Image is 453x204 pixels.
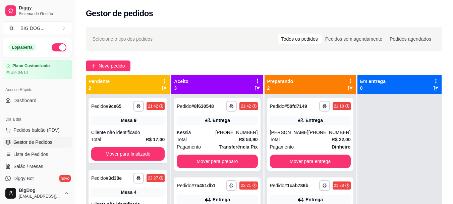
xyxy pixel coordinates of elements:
div: 21:42 [241,104,251,109]
span: Pedido [91,175,106,181]
span: Pedido [177,104,191,109]
div: Kessia [177,129,215,136]
div: BIG DOG ... [20,25,45,32]
a: Dashboard [3,95,72,106]
div: [PHONE_NUMBER] [215,129,258,136]
div: Entrega [213,196,230,203]
span: BigDog [19,188,61,194]
a: DiggySistema de Gestão [3,3,72,19]
a: Plano Customizadoaté 04/10 [3,60,72,79]
strong: Transferência Pix [219,144,258,150]
p: Aceito [174,78,188,85]
span: Lista de Pedidos [13,151,48,158]
span: Pedido [91,104,106,109]
div: Entrega [305,117,323,124]
strong: # 3d38e [106,175,122,181]
a: Lista de Pedidos [3,149,72,160]
div: Loja aberta [8,44,36,51]
span: Mesa [121,117,132,124]
span: Pagamento [177,143,201,151]
div: 21:28 [334,183,344,188]
span: Sistema de Gestão [19,11,69,16]
span: Total [177,136,187,143]
div: [PERSON_NAME] [270,129,308,136]
span: Salão / Mesas [13,163,43,170]
button: BigDog[EMAIL_ADDRESS][DOMAIN_NAME] [3,185,72,201]
span: [EMAIL_ADDRESS][DOMAIN_NAME] [19,194,61,199]
span: Total [270,136,280,143]
span: B [8,25,15,32]
button: Mover para finalizado [91,147,165,161]
strong: # 50fd7149 [284,104,307,109]
span: Total [91,136,101,143]
a: Gestor de Pedidos [3,137,72,148]
p: 2 [267,85,293,91]
div: 4 [134,189,136,196]
h2: Gestor de pedidos [86,8,153,19]
div: Dia a dia [3,114,72,125]
span: Pagamento [270,143,294,151]
div: 22:21 [241,183,251,188]
strong: # 7a451db1 [191,183,216,188]
button: Select a team [3,22,72,35]
strong: # 9ce65 [106,104,122,109]
button: Pedidos balcão (PDV) [3,125,72,135]
div: 21:42 [148,104,158,109]
a: Salão / Mesas [3,161,72,172]
strong: # 8f630548 [191,104,214,109]
button: Mover para preparo [177,155,258,168]
div: Pedidos sem agendamento [322,34,386,44]
span: Gestor de Pedidos [13,139,52,146]
p: Em entrega [360,78,386,85]
button: Alterar Status [52,43,66,51]
button: Mover para entrega [270,155,351,168]
div: Entrega [305,196,323,203]
strong: Dinheiro [332,144,351,150]
a: Diggy Botnovo [3,173,72,184]
div: 21:18 [334,104,344,109]
strong: # 1cab786b [284,183,308,188]
article: Plano Customizado [12,64,50,69]
span: Pedidos balcão (PDV) [13,127,60,133]
span: Pedido [270,104,285,109]
p: 0 [360,85,386,91]
div: Pedidos agendados [386,34,435,44]
span: Diggy Bot [13,175,34,182]
span: Dashboard [13,97,37,104]
span: Selecione o tipo dos pedidos [93,35,153,43]
button: Novo pedido [86,60,130,71]
div: 22:27 [148,175,158,181]
div: Acesso Rápido [3,84,72,95]
div: [PHONE_NUMBER] [308,129,351,136]
span: plus [91,64,96,68]
div: Entrega [213,117,230,124]
article: até 04/10 [11,70,28,75]
div: 9 [134,117,136,124]
span: Mesa [121,189,132,196]
p: 2 [89,85,110,91]
span: Diggy [19,5,69,11]
p: 3 [174,85,188,91]
p: Preparando [267,78,293,85]
div: Cliente não identificado [91,129,165,136]
strong: R$ 53,90 [239,137,258,142]
span: Novo pedido [99,62,125,70]
span: Pedido [270,183,285,188]
strong: R$ 22,00 [332,137,351,142]
strong: R$ 17,00 [146,137,165,142]
div: Todos os pedidos [278,34,322,44]
span: Pedido [177,183,191,188]
p: Pendente [89,78,110,85]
